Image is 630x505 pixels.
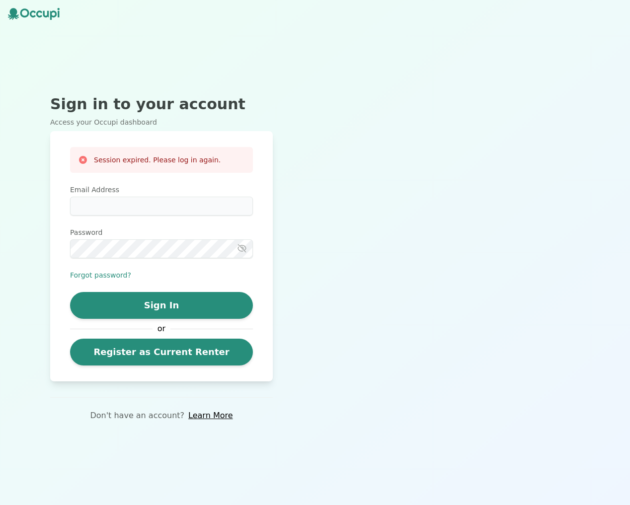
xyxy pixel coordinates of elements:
[94,155,221,165] h3: Session expired. Please log in again.
[70,270,131,280] button: Forgot password?
[70,292,253,319] button: Sign In
[153,323,170,335] span: or
[50,95,273,113] h2: Sign in to your account
[90,410,184,422] p: Don't have an account?
[188,410,233,422] a: Learn More
[50,117,273,127] p: Access your Occupi dashboard
[70,185,253,195] label: Email Address
[70,339,253,365] a: Register as Current Renter
[70,227,253,237] label: Password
